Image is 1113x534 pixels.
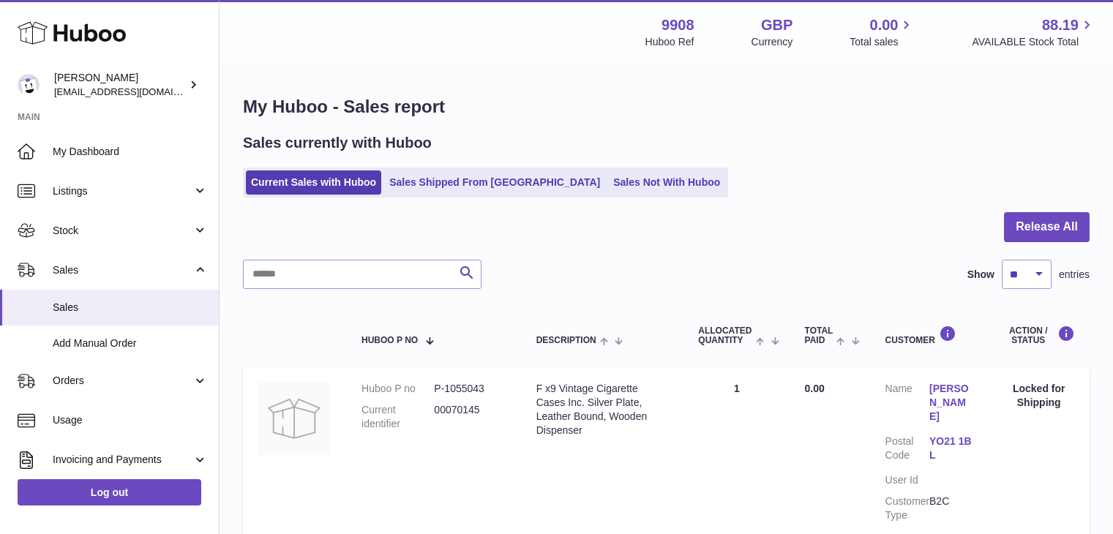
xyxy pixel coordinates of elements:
span: Huboo P no [361,336,418,345]
div: [PERSON_NAME] [54,71,186,99]
a: Current Sales with Huboo [246,170,381,195]
span: 0.00 [805,383,825,394]
div: Huboo Ref [645,35,694,49]
span: AVAILABLE Stock Total [972,35,1095,49]
span: My Dashboard [53,145,208,159]
div: Customer [885,326,974,345]
dd: 00070145 [434,403,506,431]
div: F x9 Vintage Cigarette Cases Inc. Silver Plate, Leather Bound, Wooden Dispenser [536,382,670,437]
img: no-photo.jpg [258,382,331,455]
a: Log out [18,479,201,505]
h2: Sales currently with Huboo [243,133,432,153]
span: Total paid [805,326,833,345]
h1: My Huboo - Sales report [243,95,1090,119]
span: [EMAIL_ADDRESS][DOMAIN_NAME] [54,86,215,97]
button: Release All [1004,212,1090,242]
a: 0.00 Total sales [850,15,915,49]
dt: User Id [885,473,929,487]
span: Listings [53,184,192,198]
a: Sales Shipped From [GEOGRAPHIC_DATA] [384,170,605,195]
span: Orders [53,374,192,388]
span: Usage [53,413,208,427]
dt: Current identifier [361,403,434,431]
span: Sales [53,301,208,315]
span: Total sales [850,35,915,49]
strong: 9908 [662,15,694,35]
strong: GBP [761,15,792,35]
div: Locked for Shipping [1003,382,1075,410]
dd: P-1055043 [434,382,506,396]
dt: Customer Type [885,494,929,522]
span: 0.00 [870,15,899,35]
span: ALLOCATED Quantity [698,326,752,345]
div: Currency [752,35,793,49]
label: Show [967,268,994,282]
dt: Huboo P no [361,382,434,396]
span: entries [1059,268,1090,282]
dt: Postal Code [885,435,929,466]
a: Sales Not With Huboo [608,170,725,195]
span: 88.19 [1042,15,1079,35]
span: Description [536,336,596,345]
span: Add Manual Order [53,336,208,350]
dt: Name [885,382,929,427]
img: tbcollectables@hotmail.co.uk [18,74,40,96]
a: [PERSON_NAME] [929,382,973,424]
div: Action / Status [1003,326,1075,345]
dd: B2C [929,494,973,522]
span: Stock [53,224,192,238]
a: YO21 1BL [929,435,973,462]
a: 88.19 AVAILABLE Stock Total [972,15,1095,49]
span: Sales [53,263,192,277]
span: Invoicing and Payments [53,453,192,467]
